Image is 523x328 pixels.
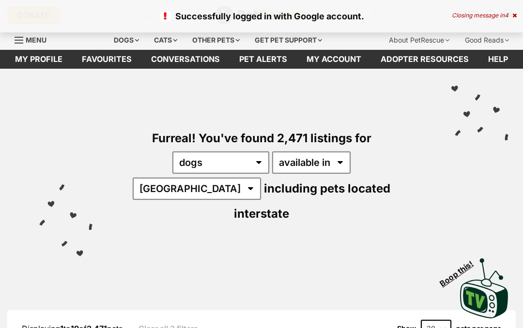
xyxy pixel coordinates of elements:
[458,30,516,50] div: Good Reads
[185,30,246,50] div: Other pets
[147,30,184,50] div: Cats
[152,131,371,145] span: Furreal! You've found 2,471 listings for
[371,50,478,69] a: Adopter resources
[460,258,508,318] img: PetRescue TV logo
[10,10,513,23] p: Successfully logged in with Google account.
[230,50,297,69] a: Pet alerts
[107,30,146,50] div: Dogs
[460,250,508,320] a: Boop this!
[5,50,72,69] a: My profile
[234,181,390,221] span: including pets located interstate
[141,50,230,69] a: conversations
[248,30,329,50] div: Get pet support
[438,253,483,288] span: Boop this!
[382,30,456,50] div: About PetRescue
[26,36,46,44] span: Menu
[452,12,517,19] div: Closing message in
[505,12,508,19] span: 4
[297,50,371,69] a: My account
[478,50,518,69] a: Help
[72,50,141,69] a: Favourites
[15,30,53,48] a: Menu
